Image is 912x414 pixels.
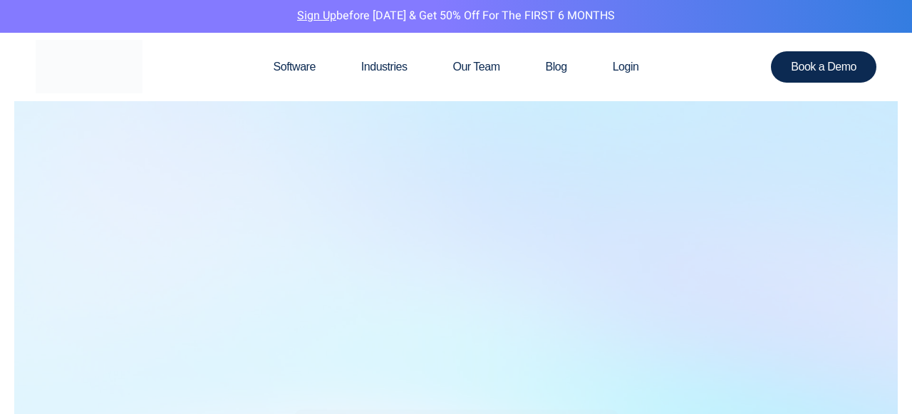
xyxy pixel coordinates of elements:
a: Software [251,33,338,101]
a: Blog [523,33,590,101]
a: Our Team [430,33,522,101]
span: Book a Demo [791,61,856,73]
a: Book a Demo [771,51,876,83]
a: Login [590,33,662,101]
p: before [DATE] & Get 50% Off for the FIRST 6 MONTHS [11,7,901,26]
a: Industries [338,33,430,101]
a: Sign Up [297,7,336,24]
